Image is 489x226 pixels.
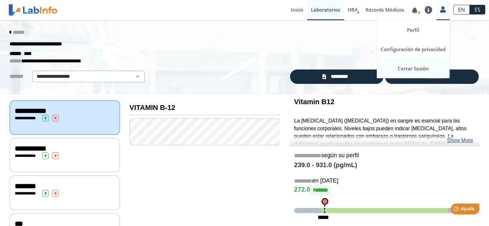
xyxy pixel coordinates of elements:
b: Vitamin B12 [294,98,334,106]
span: HRA [348,6,358,13]
a: Cerrar Sesión [377,59,449,78]
a: Configuración de privacidad [377,40,449,59]
iframe: Help widget launcher [432,201,482,219]
b: VITAMIN B-12 [130,104,175,112]
h5: en [DATE] [294,177,475,185]
a: ES [470,5,485,14]
a: Show More [447,137,473,144]
p: La [MEDICAL_DATA] ([MEDICAL_DATA]) en sangre es esencial para las funciones corporales. Niveles b... [294,117,475,156]
a: Perfil [377,20,449,40]
h5: según su perfil [294,152,475,159]
a: EN [453,5,470,14]
h4: 272.0 [294,185,475,195]
h4: 239.0 - 931.0 (pg/mL) [294,161,475,169]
